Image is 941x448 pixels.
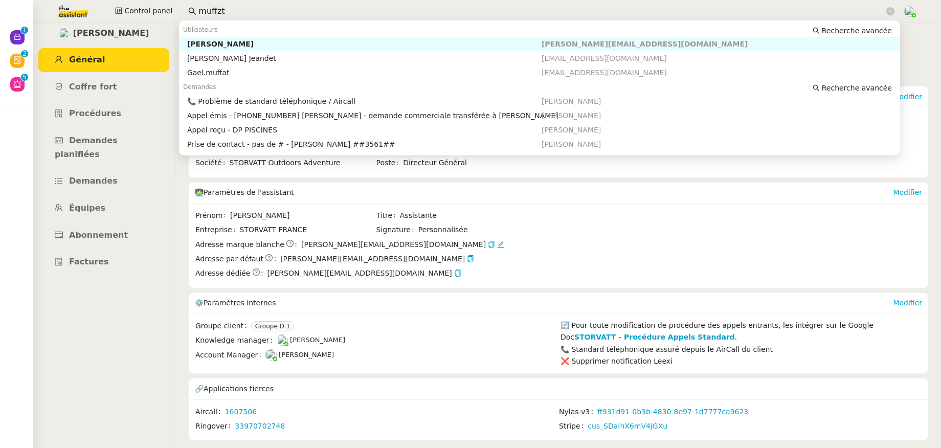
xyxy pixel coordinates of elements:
img: users%2FRcIDm4Xn1TPHYwgLThSv8RQYtaM2%2Favatar%2F95761f7a-40c3-4bb5-878d-fe785e6f95b2 [59,28,70,39]
span: Recherche avancée [822,83,892,93]
img: users%2FNTfmycKsCFdqp6LX6USf2FmuPJo2%2Favatar%2F16D86256-2126-4AE5-895D-3A0011377F92_1_102_o-remo... [904,6,915,17]
span: Assistante [400,210,556,221]
span: Abonnement [69,230,128,240]
div: [PERSON_NAME] [187,39,542,49]
a: STORVATT - Procédure Appels Standard [574,333,735,341]
span: [PERSON_NAME] [542,97,601,105]
nz-badge-sup: 2 [21,50,28,57]
span: Recherche avancée [822,26,892,36]
div: Gael.muffat [187,68,542,77]
span: Adresse marque blanche [195,239,284,251]
a: 1607506 [225,406,257,418]
span: Signature [376,224,418,236]
a: Coffre fort [38,75,169,99]
span: [EMAIL_ADDRESS][DOMAIN_NAME] [542,69,667,77]
a: Procédures [38,102,169,126]
span: [PERSON_NAME] [73,27,149,40]
span: Demandes [69,176,118,186]
p: 5 [23,74,27,83]
span: Nylas-v3 [559,406,597,418]
div: ⚙️ [195,293,893,313]
span: Utilisateurs [183,26,218,33]
span: Coffre fort [69,82,117,92]
span: Poste [376,157,404,169]
span: [PERSON_NAME] [290,336,345,344]
nz-badge-sup: 1 [21,27,28,34]
span: Aircall [195,406,225,418]
div: Prise de contact - pas de # - [PERSON_NAME] ##3561## [187,140,542,149]
a: Modifier [893,299,922,307]
nz-tag: Groupe D.1 [251,321,294,331]
a: Demandes [38,169,169,193]
span: Adresse par défaut [195,253,263,265]
div: 🔄 Pour toute modification de procédure des appels entrants, les intégrer sur le Google Doc . [561,320,922,344]
a: ff931d91-0b3b-4830-8e97-1d7777ca9623 [597,406,748,418]
div: 📞 Standard téléphonique assuré depuis le AirCall du client [561,344,922,355]
nz-badge-sup: 5 [21,74,28,81]
span: Directeur Général [403,157,556,169]
span: STORVATT FRANCE [239,224,375,236]
div: Appel reçu - DP PISCINES [187,125,542,135]
span: [PERSON_NAME][EMAIL_ADDRESS][DOMAIN_NAME] [280,253,474,265]
div: 🔗 [195,378,922,399]
img: users%2FyQfMwtYgTqhRP2YHWHmG2s2LYaD3%2Favatar%2Fprofile-pic.png [277,334,288,346]
p: 2 [23,50,27,59]
span: [PERSON_NAME] [542,126,601,134]
button: Control panel [109,4,178,18]
span: Account Manager [195,349,265,361]
span: [PERSON_NAME][EMAIL_ADDRESS][DOMAIN_NAME] [542,40,748,48]
span: [PERSON_NAME] [230,210,375,221]
input: Rechercher [198,5,884,18]
img: users%2FNTfmycKsCFdqp6LX6USf2FmuPJo2%2Favatar%2F16D86256-2126-4AE5-895D-3A0011377F92_1_102_o-remo... [265,349,277,361]
span: Factures [69,257,109,266]
span: Stripe [559,420,588,432]
span: Adresse dédiée [195,267,250,279]
span: Demandes planifiées [55,136,118,159]
span: Control panel [124,5,172,17]
a: cus_SDaIhX6mV4jGXu [588,420,667,432]
span: Général [69,55,105,64]
a: Abonnement [38,223,169,248]
span: Entreprise [195,224,239,236]
span: STORVATT Outdoors Adventure [229,157,375,169]
span: Prénom [195,210,230,221]
div: 📞 Problème de standard téléphonique / Aircall [187,97,542,106]
div: 🧑‍💻 [195,183,893,203]
span: Demandes [183,83,216,91]
span: Knowledge manager [195,334,277,346]
span: [PERSON_NAME] [542,140,601,148]
span: Équipes [69,203,105,213]
span: [EMAIL_ADDRESS][DOMAIN_NAME] [542,54,667,62]
p: 1 [23,27,27,36]
a: Modifier [893,93,922,101]
span: Société [195,157,229,169]
span: Paramètres internes [204,299,276,307]
a: Général [38,48,169,72]
a: 33970702748 [235,420,285,432]
a: Demandes planifiées [38,129,169,166]
div: [PERSON_NAME] Jeandet [187,54,542,63]
span: [PERSON_NAME] [542,111,601,120]
span: [PERSON_NAME][EMAIL_ADDRESS][DOMAIN_NAME] [301,239,486,251]
span: [PERSON_NAME][EMAIL_ADDRESS][DOMAIN_NAME] [267,267,461,279]
a: Modifier [893,188,922,196]
span: Personnalisée [418,224,468,236]
a: Équipes [38,196,169,220]
span: Paramètres de l'assistant [204,188,294,196]
span: Groupe client [195,320,251,332]
span: Ringover [195,420,235,432]
div: Appel émis - [PHONE_NUMBER] [PERSON_NAME] - demande commerciale transférée à [PERSON_NAME] [187,111,542,120]
div: ❌ Supprimer notification Leexi [561,355,922,367]
span: Applications tierces [204,385,274,393]
span: Procédures [69,108,121,118]
span: [PERSON_NAME] [279,351,334,359]
span: Titre [376,210,400,221]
